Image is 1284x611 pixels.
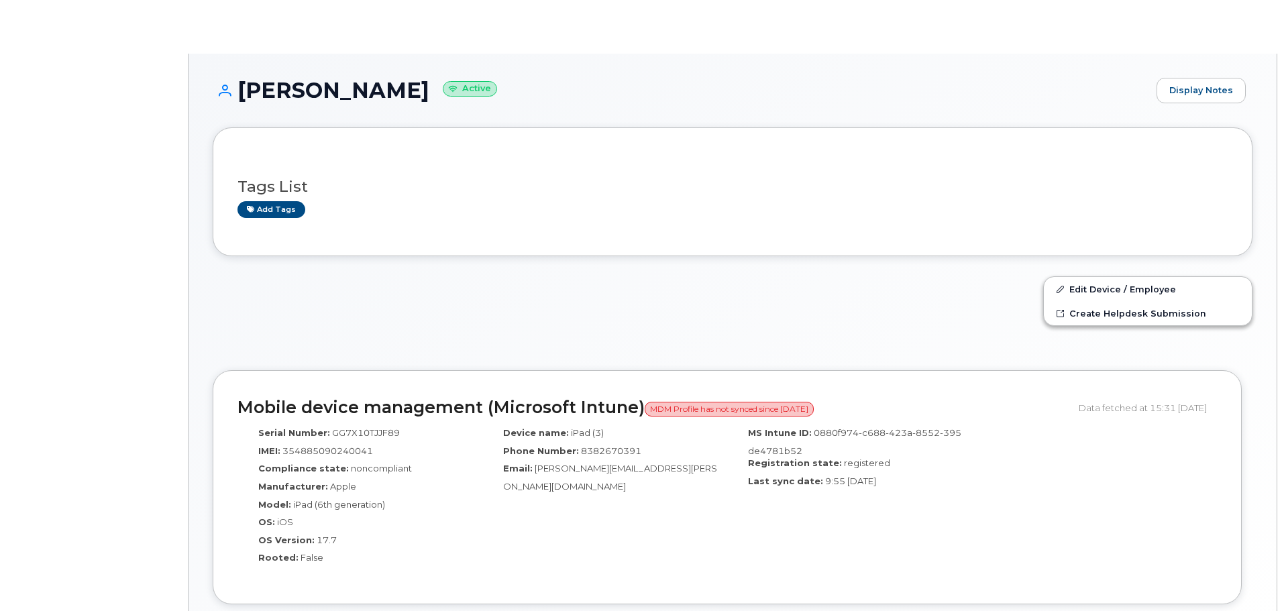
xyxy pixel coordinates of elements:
[443,81,497,97] small: Active
[1044,277,1252,301] a: Edit Device / Employee
[1079,395,1217,421] div: Data fetched at 15:31 [DATE]
[844,457,890,468] span: registered
[748,457,842,469] label: Registration state:
[503,427,569,439] label: Device name:
[258,427,330,439] label: Serial Number:
[330,481,356,492] span: Apple
[332,427,400,438] span: GG7X10TJJF89
[317,535,337,545] span: 17.7
[237,201,305,218] a: Add tags
[645,402,814,416] span: MDM Profile has not synced since [DATE]
[503,463,717,492] span: [PERSON_NAME][EMAIL_ADDRESS][PERSON_NAME][DOMAIN_NAME]
[277,516,293,527] span: iOS
[748,427,961,456] span: 0880f974-c688-423a-8552-395de4781b52
[748,475,823,488] label: Last sync date:
[237,398,1069,417] h2: Mobile device management (Microsoft Intune)
[213,78,1150,102] h1: [PERSON_NAME]
[282,445,373,456] span: 354885090240041
[503,462,533,475] label: Email:
[301,552,323,563] span: False
[1157,78,1246,103] a: Display Notes
[258,462,349,475] label: Compliance state:
[258,516,275,529] label: OS:
[258,551,299,564] label: Rooted:
[825,476,876,486] span: 9:55 [DATE]
[258,445,280,457] label: IMEI:
[503,445,579,457] label: Phone Number:
[237,178,1228,195] h3: Tags List
[571,427,604,438] span: iPad (3)
[258,498,291,511] label: Model:
[258,534,315,547] label: OS Version:
[258,480,328,493] label: Manufacturer:
[581,445,641,456] span: 8382670391
[293,499,385,510] span: iPad (6th generation)
[1044,301,1252,325] a: Create Helpdesk Submission
[351,463,412,474] span: noncompliant
[748,427,812,439] label: MS Intune ID:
